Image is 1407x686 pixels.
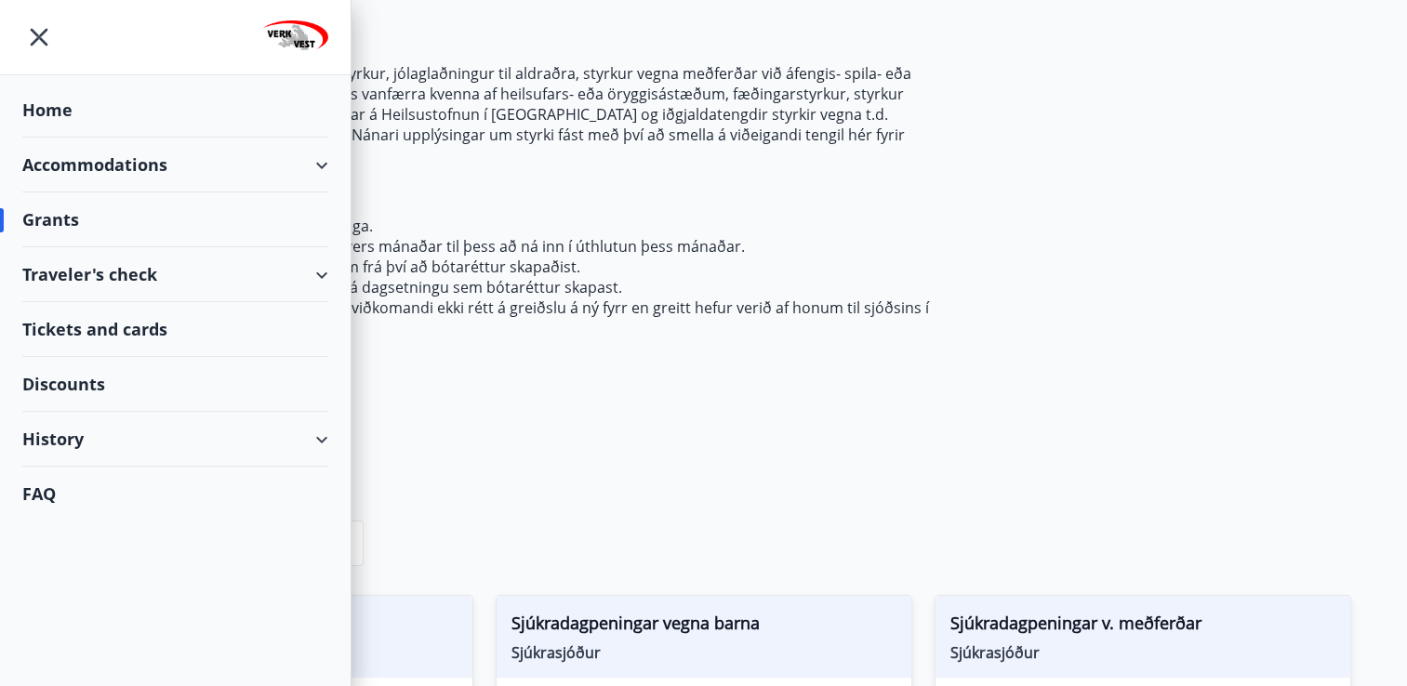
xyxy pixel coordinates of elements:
[94,216,935,236] li: Dagpeningar eru greiddir mánaðarlega.
[22,302,328,357] div: Tickets and cards
[22,192,328,247] div: Grants
[94,277,935,297] li: Útreikningur bótaréttar miðast við þá dagsetningu sem bótaréttur skapast.
[22,357,328,412] div: Discounts
[263,20,328,58] img: union_logo
[22,138,328,192] div: Accommodations
[511,611,896,642] span: Sjúkradagpeningar vegna barna
[22,412,328,467] div: History
[22,83,328,138] div: Home
[94,257,935,277] li: Réttur til styrks fyrnist á 12 mánuðum frá því að bótaréttur skapaðist.
[22,247,328,302] div: Traveler's check
[94,297,935,338] li: Þegar bótaréttur er fullnýttur öðlast viðkomandi ekki rétt á greiðslu á ný fyrr en greitt hefur v...
[94,236,935,257] li: Umsóknir þurfa að berast fyrir 20. hvers mánaðar til þess að ná inn í úthlutun þess mánaðar.
[950,642,1335,663] span: Sjúkrasjóður
[22,467,328,521] div: FAQ
[22,20,56,54] button: menu
[511,642,896,663] span: Sjúkrasjóður
[57,63,935,165] p: Greiddir eru sjúkradagpeningar, útfararstyrkur, jólaglaðningur til aldraðra, styrkur vegna meðfer...
[950,611,1335,642] span: Sjúkradagpeningar v. meðferðar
